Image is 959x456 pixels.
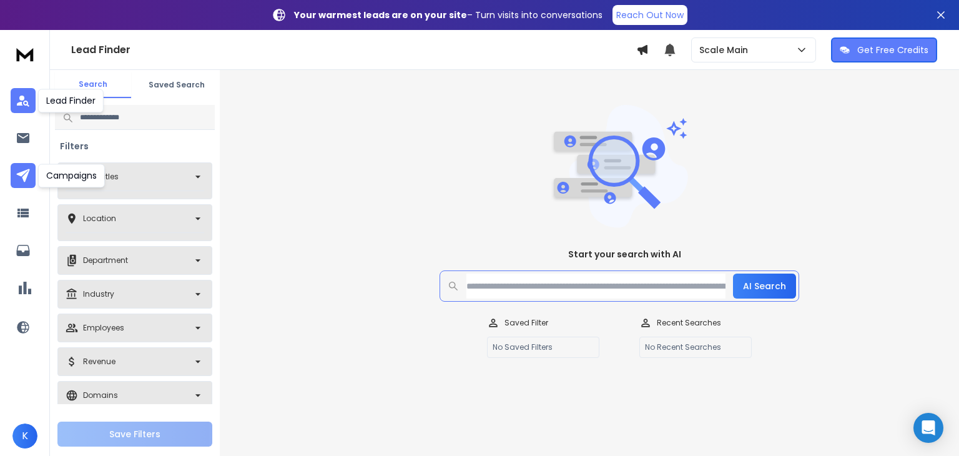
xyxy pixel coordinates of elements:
[83,255,128,265] p: Department
[83,357,116,367] p: Revenue
[38,164,105,187] div: Campaigns
[616,9,684,21] p: Reach Out Now
[83,289,114,299] p: Industry
[504,318,548,328] p: Saved Filter
[83,390,118,400] p: Domains
[83,323,124,333] p: Employees
[55,140,94,152] h3: Filters
[55,72,131,98] button: Search
[913,413,943,443] div: Open Intercom Messenger
[733,274,796,299] button: AI Search
[487,337,599,358] p: No Saved Filters
[12,424,37,449] button: K
[657,318,721,328] p: Recent Searches
[612,5,687,25] a: Reach Out Now
[294,9,602,21] p: – Turn visits into conversations
[857,44,928,56] p: Get Free Credits
[71,42,636,57] h1: Lead Finder
[294,9,467,21] strong: Your warmest leads are on your site
[83,214,116,224] p: Location
[12,42,37,66] img: logo
[38,89,104,112] div: Lead Finder
[568,248,681,260] h1: Start your search with AI
[139,72,215,97] button: Saved Search
[699,44,753,56] p: Scale Main
[831,37,937,62] button: Get Free Credits
[551,105,688,228] img: image
[639,337,752,358] p: No Recent Searches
